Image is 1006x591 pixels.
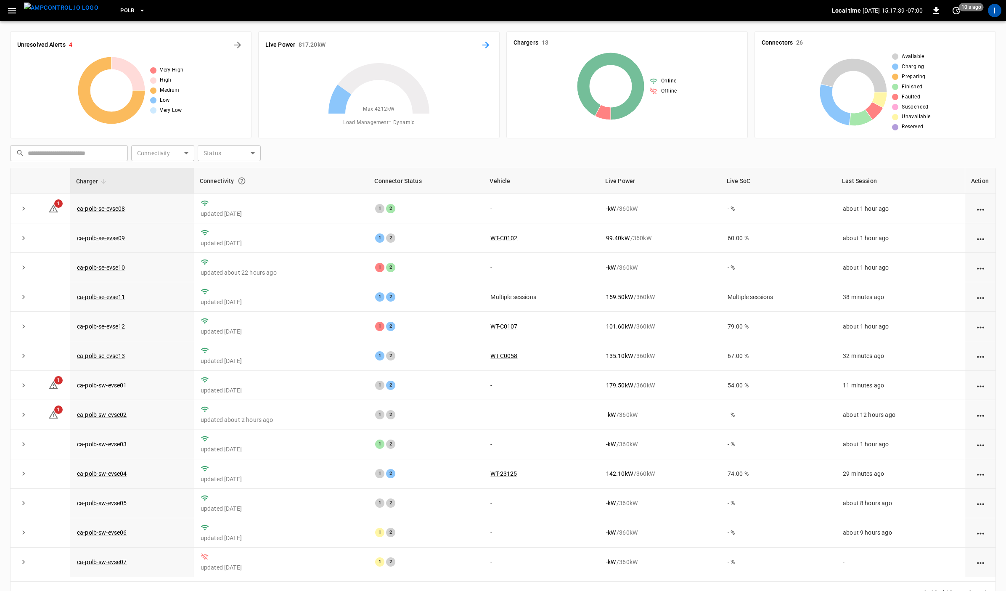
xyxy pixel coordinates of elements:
td: about 12 hours ago [836,400,965,429]
p: - kW [606,411,616,419]
div: 2 [386,410,395,419]
p: updated [DATE] [201,445,362,453]
div: 2 [386,322,395,331]
a: ca-polb-sw-evse06 [77,529,127,536]
div: 2 [386,263,395,272]
button: expand row [17,526,30,539]
p: updated [DATE] [201,504,362,513]
span: 1 [54,199,63,208]
button: Energy Overview [479,38,492,52]
button: expand row [17,408,30,421]
p: 135.10 kW [606,352,633,360]
div: 1 [375,322,384,331]
span: Online [661,77,676,85]
a: WT-C0102 [490,235,517,241]
div: 2 [386,351,395,360]
span: Medium [160,86,179,95]
img: ampcontrol.io logo [24,3,98,13]
div: / 360 kW [606,293,714,301]
div: action cell options [975,234,986,242]
span: Faulted [902,93,920,101]
td: - [484,194,599,223]
td: - [484,548,599,577]
a: WT-C0058 [490,352,517,359]
p: 101.60 kW [606,322,633,331]
div: / 360 kW [606,322,714,331]
td: - % [721,489,836,518]
td: 60.00 % [721,223,836,253]
div: 2 [386,292,395,302]
td: Multiple sessions [721,282,836,312]
div: Connectivity [200,173,363,188]
div: 2 [386,469,395,478]
button: expand row [17,291,30,303]
p: updated about 2 hours ago [201,416,362,424]
button: expand row [17,232,30,244]
td: about 1 hour ago [836,223,965,253]
span: Charging [902,63,924,71]
td: - [484,371,599,400]
a: ca-polb-se-evse09 [77,235,125,241]
div: profile-icon [988,4,1001,17]
th: Live Power [599,168,721,194]
div: 2 [386,557,395,567]
p: - kW [606,499,616,507]
div: / 360 kW [606,352,714,360]
a: 1 [48,382,58,388]
a: ca-polb-sw-evse02 [77,411,127,418]
td: - [484,518,599,548]
button: Connection between the charger and our software. [234,173,249,188]
div: action cell options [975,499,986,507]
h6: Unresolved Alerts [17,40,66,50]
div: 1 [375,381,384,390]
button: set refresh interval [950,4,963,17]
h6: 817.20 kW [299,40,326,50]
td: 38 minutes ago [836,282,965,312]
button: expand row [17,350,30,362]
span: Available [902,53,924,61]
p: updated [DATE] [201,209,362,218]
h6: 26 [796,38,803,48]
p: updated [DATE] [201,386,362,395]
div: / 360 kW [606,440,714,448]
span: Low [160,96,169,105]
th: Connector Status [368,168,484,194]
div: 1 [375,557,384,567]
td: about 9 hours ago [836,518,965,548]
h6: 13 [542,38,548,48]
a: WT-C0107 [490,323,517,330]
th: Last Session [836,168,965,194]
div: / 360 kW [606,263,714,272]
td: 32 minutes ago [836,341,965,371]
div: action cell options [975,263,986,272]
p: updated [DATE] [201,298,362,306]
button: All Alerts [231,38,244,52]
div: 1 [375,440,384,449]
td: - [484,489,599,518]
th: Vehicle [484,168,599,194]
div: 2 [386,204,395,213]
div: action cell options [975,204,986,213]
p: updated [DATE] [201,534,362,542]
p: - kW [606,204,616,213]
button: expand row [17,556,30,568]
div: 2 [386,381,395,390]
div: action cell options [975,558,986,566]
a: ca-polb-se-evse12 [77,323,125,330]
div: 2 [386,233,395,243]
p: updated [DATE] [201,563,362,572]
p: updated [DATE] [201,327,362,336]
div: 1 [375,233,384,243]
span: High [160,76,172,85]
td: - % [721,518,836,548]
button: expand row [17,467,30,480]
p: - kW [606,440,616,448]
div: / 360 kW [606,204,714,213]
h6: 4 [69,40,72,50]
p: updated [DATE] [201,239,362,247]
td: 79.00 % [721,312,836,341]
span: Reserved [902,123,923,131]
button: expand row [17,202,30,215]
span: 1 [54,405,63,414]
td: 74.00 % [721,459,836,489]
